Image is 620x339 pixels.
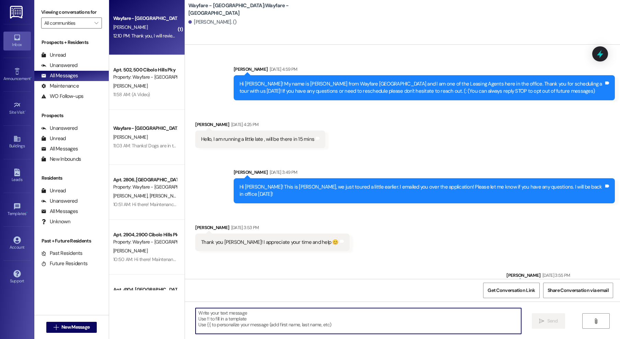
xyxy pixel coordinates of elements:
[188,19,237,26] div: [PERSON_NAME]. ()
[113,238,177,246] div: Property: Wayfare - [GEOGRAPHIC_DATA]
[41,208,78,215] div: All Messages
[41,62,78,69] div: Unanswered
[34,174,109,182] div: Residents
[44,18,91,29] input: All communities
[41,145,78,152] div: All Messages
[548,287,609,294] span: Share Conversation via email
[25,109,26,114] span: •
[10,6,24,19] img: ResiDesk Logo
[113,248,148,254] span: [PERSON_NAME]
[113,125,177,132] div: Wayfare - [GEOGRAPHIC_DATA]
[483,283,539,298] button: Get Conversation Link
[34,39,109,46] div: Prospects + Residents
[41,250,83,257] div: Past Residents
[31,75,32,80] span: •
[113,143,499,149] div: 11:03 AM: Thanks! Dogs are in the cage already and the door is unlocked so they can just enter. I...
[3,99,31,118] a: Site Visit •
[593,318,598,324] i: 
[268,169,297,176] div: [DATE] 3:49 PM
[41,187,66,194] div: Unread
[113,286,177,293] div: Apt. 4104, [GEOGRAPHIC_DATA]
[41,82,79,90] div: Maintenance
[41,135,66,142] div: Unread
[113,231,177,238] div: Apt. 2904, 2900 Cibolo Hills Pky
[3,32,31,50] a: Inbox
[61,324,90,331] span: New Message
[3,201,31,219] a: Templates •
[34,237,109,245] div: Past + Future Residents
[532,313,565,329] button: Send
[113,176,177,183] div: Apt. 2806, [GEOGRAPHIC_DATA]
[113,15,177,22] div: Wayfare - [GEOGRAPHIC_DATA]
[239,183,604,198] div: Hi [PERSON_NAME]! This is [PERSON_NAME], we just toured a little earlier. I emailed you over the ...
[113,33,223,39] div: 12:10 PM: Thank you, I will review the lease after work 😊
[3,167,31,185] a: Leads
[234,169,615,178] div: [PERSON_NAME]
[234,66,615,75] div: [PERSON_NAME]
[113,193,150,199] span: [PERSON_NAME]
[41,52,66,59] div: Unread
[41,125,78,132] div: Unanswered
[113,74,177,81] div: Property: Wayfare - [GEOGRAPHIC_DATA]
[113,256,323,262] div: 10:50 AM: Hi there! Maintenance is going to be on the way soon to complete you most recent work o...
[239,80,604,95] div: Hi [PERSON_NAME]! My name is [PERSON_NAME] from Wayfare [GEOGRAPHIC_DATA] and I am one of the Lea...
[506,272,615,281] div: [PERSON_NAME]
[41,7,102,18] label: Viewing conversations for
[488,287,535,294] span: Get Conversation Link
[113,201,321,207] div: 10:51 AM: Hi there! Maintenance is going to be on the way soon to complete you most recent work o...
[201,136,314,143] div: Hello, I am running a little late , will be there in 15 mins
[195,224,350,234] div: [PERSON_NAME]
[113,24,148,30] span: [PERSON_NAME]
[41,72,78,79] div: All Messages
[41,218,70,225] div: Unknown
[41,93,83,100] div: WO Follow-ups
[539,318,544,324] i: 
[34,112,109,119] div: Prospects
[188,2,326,17] b: Wayfare - [GEOGRAPHIC_DATA]: Wayfare - [GEOGRAPHIC_DATA]
[113,183,177,191] div: Property: Wayfare - [GEOGRAPHIC_DATA]
[113,91,150,98] div: 11:58 AM: (A Video)
[230,121,259,128] div: [DATE] 4:25 PM
[230,224,259,231] div: [DATE] 3:53 PM
[41,156,81,163] div: New Inbounds
[547,317,558,325] span: Send
[268,66,297,73] div: [DATE] 4:59 PM
[150,193,184,199] span: [PERSON_NAME]
[541,272,570,279] div: [DATE] 3:55 PM
[113,134,148,140] span: [PERSON_NAME]
[3,234,31,253] a: Account
[201,239,339,246] div: Thank you [PERSON_NAME]! I appreciate your time and help 😊
[3,133,31,151] a: Buildings
[41,260,87,267] div: Future Residents
[41,197,78,205] div: Unanswered
[46,322,97,333] button: New Message
[113,66,177,74] div: Apt. 502, 500 Cibolo Hills Pky
[543,283,613,298] button: Share Conversation via email
[195,121,325,131] div: [PERSON_NAME]
[54,325,59,330] i: 
[94,20,98,26] i: 
[113,83,148,89] span: [PERSON_NAME]
[26,210,27,215] span: •
[3,268,31,286] a: Support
